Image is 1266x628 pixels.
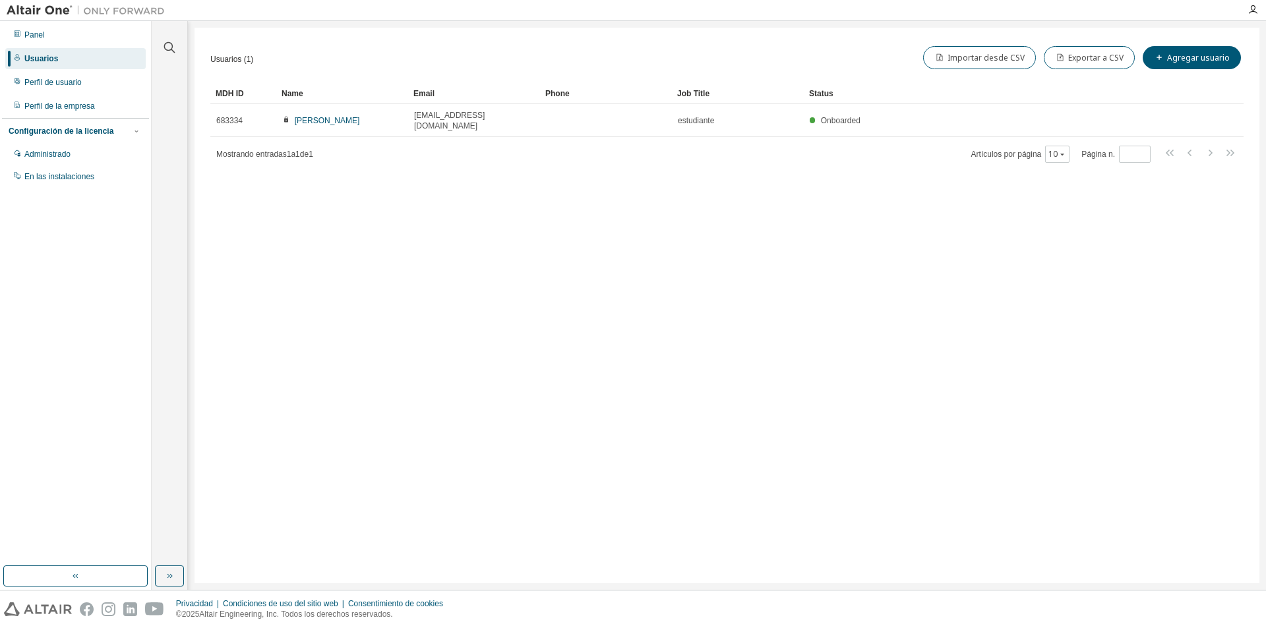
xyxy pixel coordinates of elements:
font: Artículos por página [971,150,1042,159]
font: 10 [1048,148,1058,159]
font: Exportar a CSV [1068,52,1124,63]
font: 1 [287,150,291,159]
font: Configuración de la licencia [9,127,113,136]
font: Panel [24,30,45,40]
div: Status [809,83,1175,104]
font: Consentimiento de cookies [348,599,443,608]
a: [PERSON_NAME] [295,116,360,125]
font: Mostrando entradas [216,150,287,159]
font: Usuarios [24,54,58,63]
button: Exportar a CSV [1044,46,1135,69]
font: a [291,150,295,159]
font: Perfil de usuario [24,78,82,87]
font: 1 [295,150,300,159]
span: estudiante [678,115,714,126]
font: Privacidad [176,599,213,608]
img: altair_logo.svg [4,602,72,616]
button: Importar desde CSV [923,46,1036,69]
font: 2025 [182,610,200,619]
font: 1 [309,150,313,159]
span: Onboarded [821,116,860,125]
button: Agregar usuario [1143,46,1241,69]
font: Altair Engineering, Inc. Todos los derechos reservados. [199,610,392,619]
img: Altair Uno [7,4,171,17]
font: Página n. [1081,150,1115,159]
span: [EMAIL_ADDRESS][DOMAIN_NAME] [414,110,534,131]
font: Agregar usuario [1167,52,1230,63]
img: facebook.svg [80,602,94,616]
font: En las instalaciones [24,172,94,181]
div: Job Title [677,83,799,104]
img: youtube.svg [145,602,164,616]
div: Email [413,83,535,104]
font: Importar desde CSV [948,52,1025,63]
font: Condiciones de uso del sitio web [223,599,338,608]
div: MDH ID [216,83,271,104]
span: 683334 [216,115,243,126]
div: Phone [545,83,667,104]
div: Name [282,83,403,104]
img: instagram.svg [102,602,115,616]
font: de [300,150,309,159]
font: Usuarios (1) [210,55,253,64]
font: Administrado [24,150,71,159]
font: Perfil de la empresa [24,101,95,111]
font: © [176,610,182,619]
img: linkedin.svg [123,602,137,616]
